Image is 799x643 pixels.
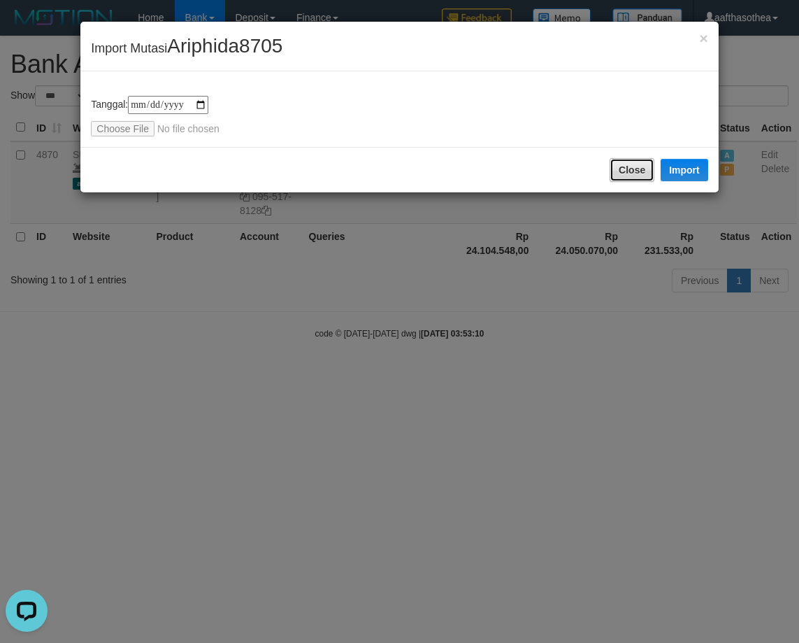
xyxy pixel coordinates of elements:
button: Open LiveChat chat widget [6,6,48,48]
span: Ariphida8705 [167,35,282,57]
span: Import Mutasi [91,41,282,55]
div: Tanggal: [91,96,707,136]
button: Close [610,158,654,182]
span: × [699,30,707,46]
button: Close [699,31,707,45]
button: Import [661,159,708,181]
